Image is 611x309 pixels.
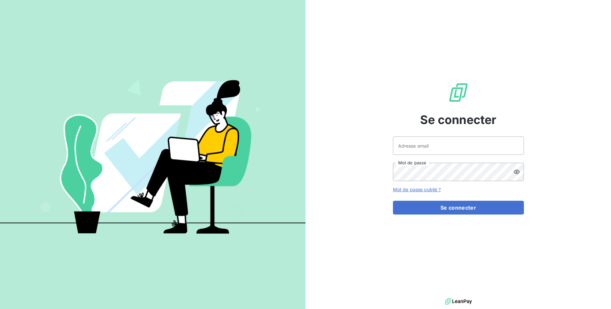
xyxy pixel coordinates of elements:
[393,136,524,155] input: placeholder
[393,201,524,215] button: Se connecter
[393,187,441,192] a: Mot de passe oublié ?
[448,82,469,103] img: Logo LeanPay
[445,297,472,306] img: logo
[420,111,497,129] span: Se connecter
